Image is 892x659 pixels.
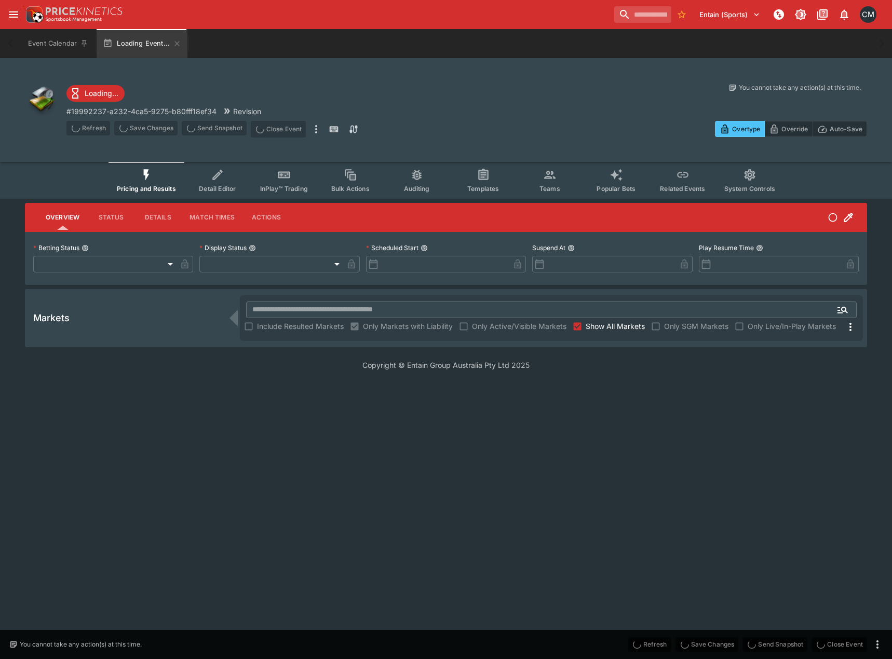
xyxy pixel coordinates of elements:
[82,244,89,252] button: Betting Status
[366,243,418,252] p: Scheduled Start
[871,638,884,651] button: more
[134,205,181,230] button: Details
[421,244,428,252] button: Scheduled Start
[567,244,575,252] button: Suspend At
[181,205,243,230] button: Match Times
[472,321,566,332] span: Only Active/Visible Markets
[781,123,808,134] p: Override
[4,5,23,24] button: open drawer
[97,29,187,58] button: Loading Event...
[243,205,290,230] button: Actions
[673,6,690,23] button: No Bookmarks
[260,185,308,193] span: InPlay™ Trading
[66,106,217,117] p: Copy To Clipboard
[664,321,728,332] span: Only SGM Markets
[117,185,176,193] span: Pricing and Results
[715,121,867,137] div: Start From
[331,185,370,193] span: Bulk Actions
[586,321,645,332] span: Show All Markets
[813,5,832,24] button: Documentation
[724,185,775,193] span: System Controls
[739,83,861,92] p: You cannot take any action(s) at this time.
[46,7,123,15] img: PriceKinetics
[233,106,261,117] p: Revision
[20,640,142,649] p: You cannot take any action(s) at this time.
[597,185,636,193] span: Popular Bets
[732,123,760,134] p: Overtype
[22,29,94,58] button: Event Calendar
[748,321,836,332] span: Only Live/In-Play Markets
[693,6,766,23] button: Select Tenant
[756,244,763,252] button: Play Resume Time
[844,321,857,333] svg: More
[199,185,236,193] span: Detail Editor
[33,312,70,324] h5: Markets
[660,185,705,193] span: Related Events
[769,5,788,24] button: NOT Connected to PK
[614,6,671,23] input: search
[860,6,876,23] div: Cameron Matheson
[791,5,810,24] button: Toggle light/dark mode
[532,243,565,252] p: Suspend At
[310,121,322,138] button: more
[23,4,44,25] img: PriceKinetics Logo
[85,88,118,99] p: Loading...
[857,3,880,26] button: Cameron Matheson
[199,243,247,252] p: Display Status
[764,121,813,137] button: Override
[699,243,754,252] p: Play Resume Time
[46,17,102,22] img: Sportsbook Management
[109,162,783,199] div: Event type filters
[835,5,854,24] button: Notifications
[467,185,499,193] span: Templates
[257,321,344,332] span: Include Resulted Markets
[830,123,862,134] p: Auto-Save
[833,300,852,319] button: Open
[88,205,134,230] button: Status
[37,205,88,230] button: Overview
[25,83,58,116] img: other.png
[539,185,560,193] span: Teams
[249,244,256,252] button: Display Status
[363,321,453,332] span: Only Markets with Liability
[404,185,429,193] span: Auditing
[813,121,867,137] button: Auto-Save
[715,121,765,137] button: Overtype
[33,243,79,252] p: Betting Status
